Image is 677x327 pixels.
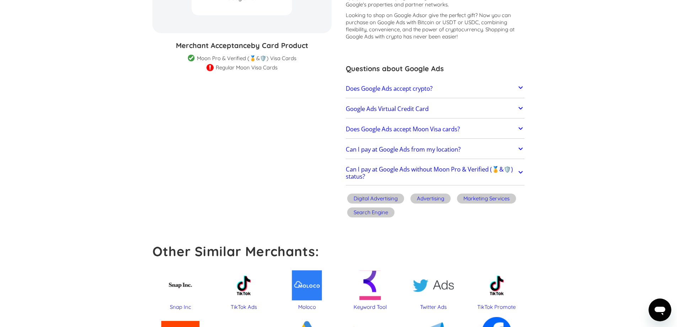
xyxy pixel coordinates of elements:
[456,192,517,206] a: Marketing Services
[251,41,308,50] span: by Card Product
[346,122,525,137] a: Does Google Ads accept Moon Visa cards?
[197,55,296,62] div: Moon Pro & Verified (🏅&🛡️) Visa Cards
[346,101,525,116] a: Google Ads Virtual Credit Card
[279,267,335,311] a: Moloco
[152,304,209,311] div: Snap Inc
[346,12,525,40] p: Looking to shop on Google Ads ? Now you can purchase on Google Ads with Bitcoin or USDT or USDC, ...
[342,304,398,311] div: Keyword Tool
[346,63,525,74] h3: Questions about Google Ads
[463,195,510,202] div: Marketing Services
[152,243,319,259] strong: Other Similar Merchants:
[405,304,461,311] div: Twitter Ads
[346,81,525,96] a: Does Google Ads accept crypto?
[346,206,396,220] a: Search Engine
[468,267,525,311] a: TikTok Promote
[468,304,525,311] div: TikTok Promote
[346,166,517,180] h2: Can I pay at Google Ads without Moon Pro & Verified (🏅&🛡️) status?
[354,195,398,202] div: Digital Advertising
[417,195,444,202] div: Advertising
[216,304,272,311] div: TikTok Ads
[346,85,432,92] h2: Does Google Ads accept crypto?
[346,105,429,112] h2: Google Ads Virtual Credit Card
[342,267,398,311] a: Keyword Tool
[405,267,461,311] a: Twitter Ads
[152,40,332,51] h3: Merchant Acceptance
[216,267,272,311] a: TikTok Ads
[422,12,475,19] span: or give the perfect gift
[346,142,525,157] a: Can I pay at Google Ads from my location?
[346,192,405,206] a: Digital Advertising
[152,267,209,311] a: Snap Inc
[346,146,461,153] h2: Can I pay at Google Ads from my location?
[346,126,460,133] h2: Does Google Ads accept Moon Visa cards?
[346,163,525,184] a: Can I pay at Google Ads without Moon Pro & Verified (🏅&🛡️) status?
[216,64,278,71] div: Regular Moon Visa Cards
[279,304,335,311] div: Moloco
[409,192,452,206] a: Advertising
[649,299,671,321] iframe: Button to launch messaging window
[354,209,388,216] div: Search Engine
